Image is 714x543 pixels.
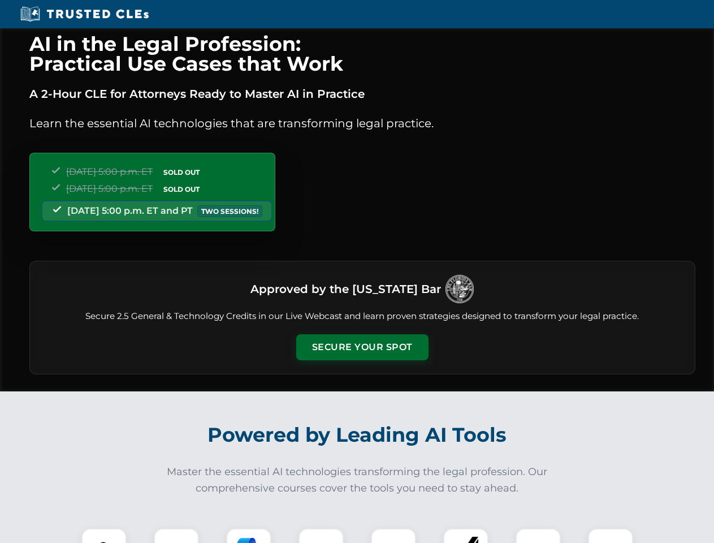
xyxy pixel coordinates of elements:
h2: Powered by Leading AI Tools [44,415,670,455]
span: SOLD OUT [159,166,204,178]
p: Master the essential AI technologies transforming the legal profession. Our comprehensive courses... [159,464,555,497]
img: Logo [445,275,474,303]
span: [DATE] 5:00 p.m. ET [66,166,153,177]
h1: AI in the Legal Profession: Practical Use Cases that Work [29,34,695,74]
p: Secure 2.5 General & Technology Credits in our Live Webcast and learn proven strategies designed ... [44,310,681,323]
span: SOLD OUT [159,183,204,195]
span: [DATE] 5:00 p.m. ET [66,183,153,194]
h3: Approved by the [US_STATE] Bar [250,279,441,299]
p: Learn the essential AI technologies that are transforming legal practice. [29,114,695,132]
img: Trusted CLEs [17,6,152,23]
p: A 2-Hour CLE for Attorneys Ready to Master AI in Practice [29,85,695,103]
button: Secure Your Spot [296,334,429,360]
